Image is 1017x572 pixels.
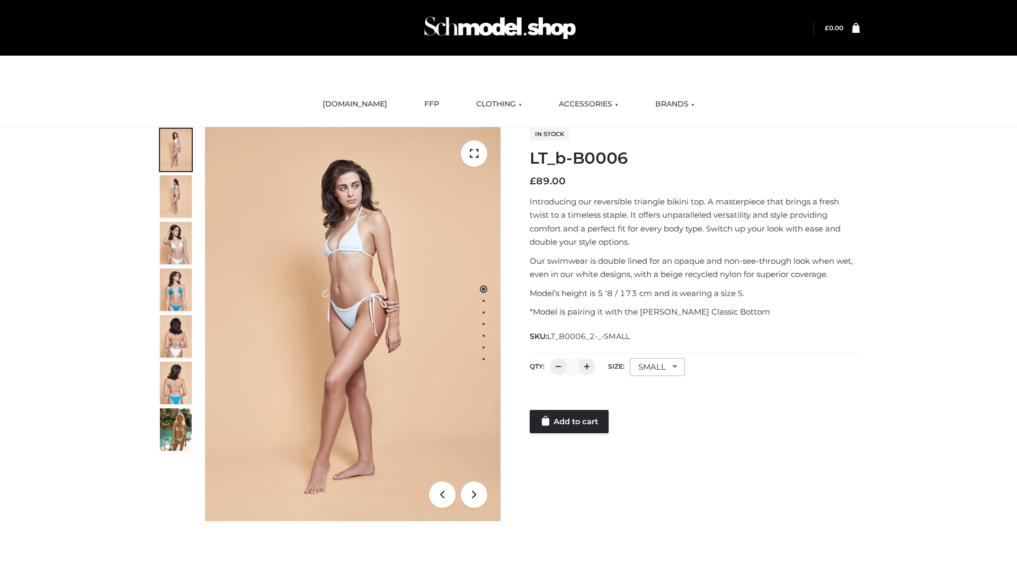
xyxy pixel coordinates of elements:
[421,7,579,49] img: Schmodel Admin 964
[530,254,860,281] p: Our swimwear is double lined for an opaque and non-see-through look when wet, even in our white d...
[547,332,630,341] span: LT_B0006_2-_-SMALL
[160,362,192,404] img: ArielClassicBikiniTop_CloudNine_AzureSky_OW114ECO_8-scaled.jpg
[530,128,569,140] span: In stock
[825,24,843,32] a: £0.00
[468,93,530,116] a: CLOTHING
[530,175,536,187] span: £
[530,362,545,370] label: QTY:
[160,175,192,218] img: ArielClassicBikiniTop_CloudNine_AzureSky_OW114ECO_2-scaled.jpg
[160,315,192,358] img: ArielClassicBikiniTop_CloudNine_AzureSky_OW114ECO_7-scaled.jpg
[315,93,395,116] a: [DOMAIN_NAME]
[160,222,192,264] img: ArielClassicBikiniTop_CloudNine_AzureSky_OW114ECO_3-scaled.jpg
[160,129,192,171] img: ArielClassicBikiniTop_CloudNine_AzureSky_OW114ECO_1-scaled.jpg
[647,93,702,116] a: BRANDS
[530,175,566,187] bdi: 89.00
[205,127,501,521] img: ArielClassicBikiniTop_CloudNine_AzureSky_OW114ECO_1
[825,24,843,32] bdi: 0.00
[530,330,631,343] span: SKU:
[530,195,860,249] p: Introducing our reversible triangle bikini top. A masterpiece that brings a fresh twist to a time...
[530,305,860,319] p: *Model is pairing it with the [PERSON_NAME] Classic Bottom
[608,362,625,370] label: Size:
[160,408,192,451] img: Arieltop_CloudNine_AzureSky2.jpg
[530,149,860,168] h1: LT_b-B0006
[530,287,860,300] p: Model’s height is 5 ‘8 / 173 cm and is wearing a size S.
[630,358,685,376] div: SMALL
[551,93,626,116] a: ACCESSORIES
[160,269,192,311] img: ArielClassicBikiniTop_CloudNine_AzureSky_OW114ECO_4-scaled.jpg
[530,410,609,433] a: Add to cart
[825,24,829,32] span: £
[416,93,447,116] a: FFP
